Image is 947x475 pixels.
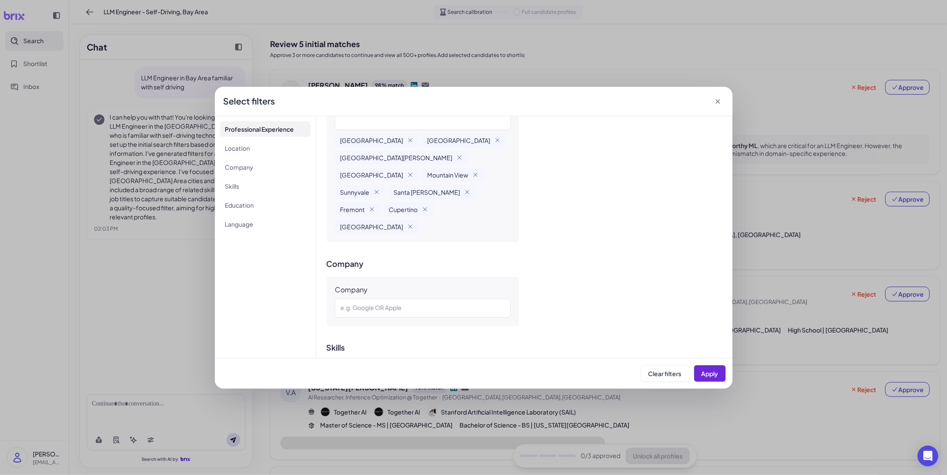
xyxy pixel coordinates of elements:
[220,178,311,194] li: Skills
[340,222,403,231] span: [GEOGRAPHIC_DATA]
[220,159,311,175] li: Company
[368,206,375,213] button: Remove Fremont
[373,189,380,196] button: Remove Sunnyvale
[340,153,453,162] span: [GEOGRAPHIC_DATA][PERSON_NAME]
[340,188,370,196] span: Sunnyvale
[648,370,682,377] span: Clear filters
[340,171,403,179] span: [GEOGRAPHIC_DATA]
[407,223,414,230] button: Remove Menlo Park
[394,188,460,196] span: Santa [PERSON_NAME]
[335,285,368,294] div: Company
[389,205,418,214] span: Cupertino
[428,171,469,179] span: Mountain View
[702,370,718,377] span: Apply
[918,446,938,466] div: Open Intercom Messenger
[220,140,311,156] li: Location
[494,137,501,144] button: Remove Oakland
[407,171,414,178] button: Remove Palo Alto
[327,343,722,352] h3: Skills
[422,206,428,213] button: Remove Cupertino
[641,365,689,382] button: Clear filters
[220,216,311,232] li: Language
[220,197,311,213] li: Education
[340,136,403,145] span: [GEOGRAPHIC_DATA]
[340,205,365,214] span: Fremont
[456,154,463,161] button: Remove San Jose
[220,121,311,137] li: Professional Experience
[428,136,491,145] span: [GEOGRAPHIC_DATA]
[327,260,722,268] h3: Company
[694,365,726,382] button: Apply
[472,171,479,178] button: Remove Mountain View
[223,95,275,107] div: Select filters
[407,137,414,144] button: Remove San Francisco
[464,189,471,196] button: Remove Santa Clara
